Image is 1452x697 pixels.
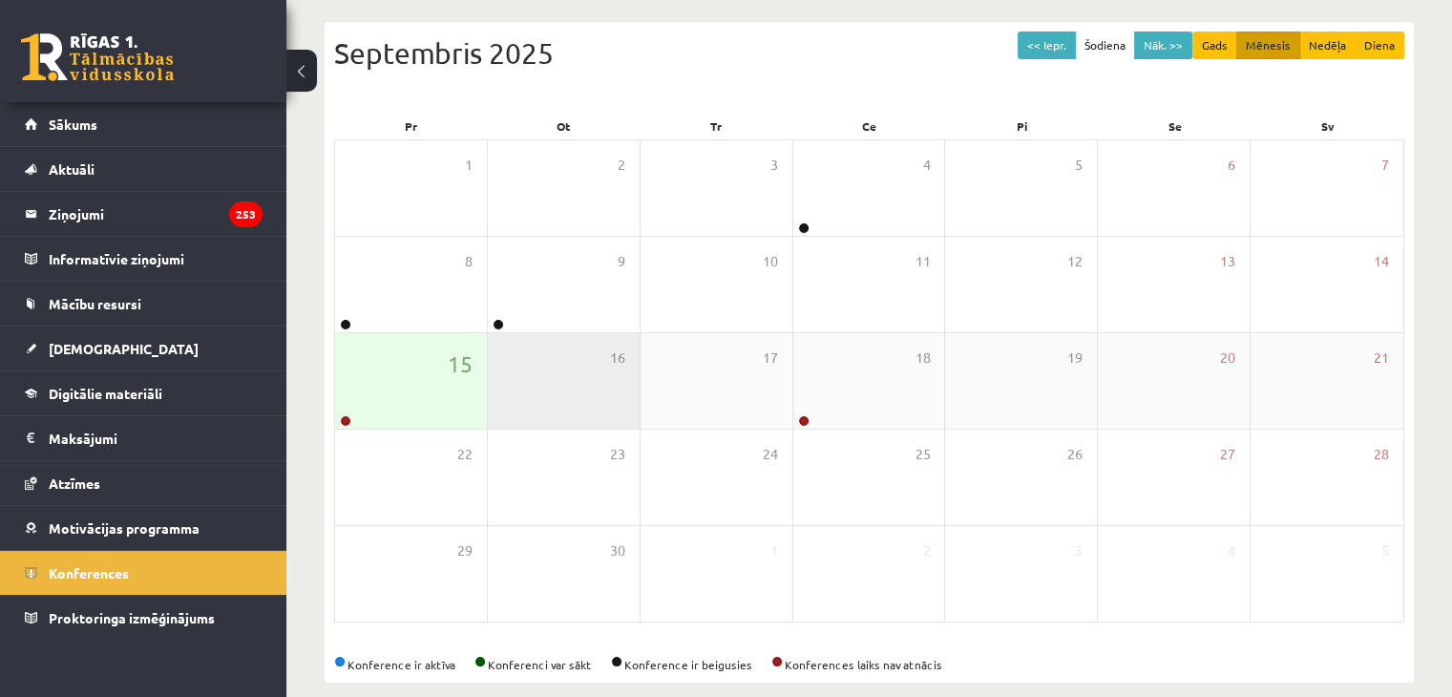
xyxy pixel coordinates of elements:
[49,564,129,581] span: Konferences
[1374,251,1389,272] span: 14
[915,348,930,369] span: 18
[25,416,263,460] a: Maksājumi
[610,444,625,465] span: 23
[1220,444,1235,465] span: 27
[792,113,945,139] div: Ce
[49,160,95,178] span: Aktuāli
[25,551,263,595] a: Konferences
[457,540,473,561] span: 29
[1134,32,1192,59] button: Nāk. >>
[618,155,625,176] span: 2
[229,201,263,227] i: 253
[1374,348,1389,369] span: 21
[1075,32,1135,59] button: Šodiena
[25,102,263,146] a: Sākums
[49,116,97,133] span: Sākums
[49,519,200,537] span: Motivācijas programma
[25,237,263,281] a: Informatīvie ziņojumi
[1075,540,1083,561] span: 3
[465,155,473,176] span: 1
[763,348,778,369] span: 17
[25,327,263,370] a: [DEMOGRAPHIC_DATA]
[334,656,1404,673] div: Konference ir aktīva Konferenci var sākt Konference ir beigusies Konferences laiks nav atnācis
[49,237,263,281] legend: Informatīvie ziņojumi
[1220,251,1235,272] span: 13
[25,147,263,191] a: Aktuāli
[922,155,930,176] span: 4
[770,155,778,176] span: 3
[25,596,263,640] a: Proktoringa izmēģinājums
[448,348,473,380] span: 15
[49,475,100,492] span: Atzīmes
[1252,113,1404,139] div: Sv
[1228,155,1235,176] span: 6
[49,340,199,357] span: [DEMOGRAPHIC_DATA]
[457,444,473,465] span: 22
[1067,251,1083,272] span: 12
[1192,32,1237,59] button: Gads
[915,251,930,272] span: 11
[1067,348,1083,369] span: 19
[49,192,263,236] legend: Ziņojumi
[49,416,263,460] legend: Maksājumi
[922,540,930,561] span: 2
[1220,348,1235,369] span: 20
[610,348,625,369] span: 16
[465,251,473,272] span: 8
[946,113,1099,139] div: Pi
[25,371,263,415] a: Digitālie materiāli
[1236,32,1300,59] button: Mēnesis
[1355,32,1404,59] button: Diena
[487,113,640,139] div: Ot
[763,251,778,272] span: 10
[1228,540,1235,561] span: 4
[1299,32,1356,59] button: Nedēļa
[49,295,141,312] span: Mācību resursi
[915,444,930,465] span: 25
[610,540,625,561] span: 30
[770,540,778,561] span: 1
[1018,32,1076,59] button: << Iepr.
[49,385,162,402] span: Digitālie materiāli
[334,113,487,139] div: Pr
[1075,155,1083,176] span: 5
[25,192,263,236] a: Ziņojumi253
[1067,444,1083,465] span: 26
[1381,540,1389,561] span: 5
[25,461,263,505] a: Atzīmes
[25,282,263,326] a: Mācību resursi
[618,251,625,272] span: 9
[21,33,174,81] a: Rīgas 1. Tālmācības vidusskola
[1381,155,1389,176] span: 7
[1099,113,1252,139] div: Se
[49,609,215,626] span: Proktoringa izmēģinājums
[763,444,778,465] span: 24
[1374,444,1389,465] span: 28
[334,32,1404,74] div: Septembris 2025
[640,113,792,139] div: Tr
[25,506,263,550] a: Motivācijas programma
